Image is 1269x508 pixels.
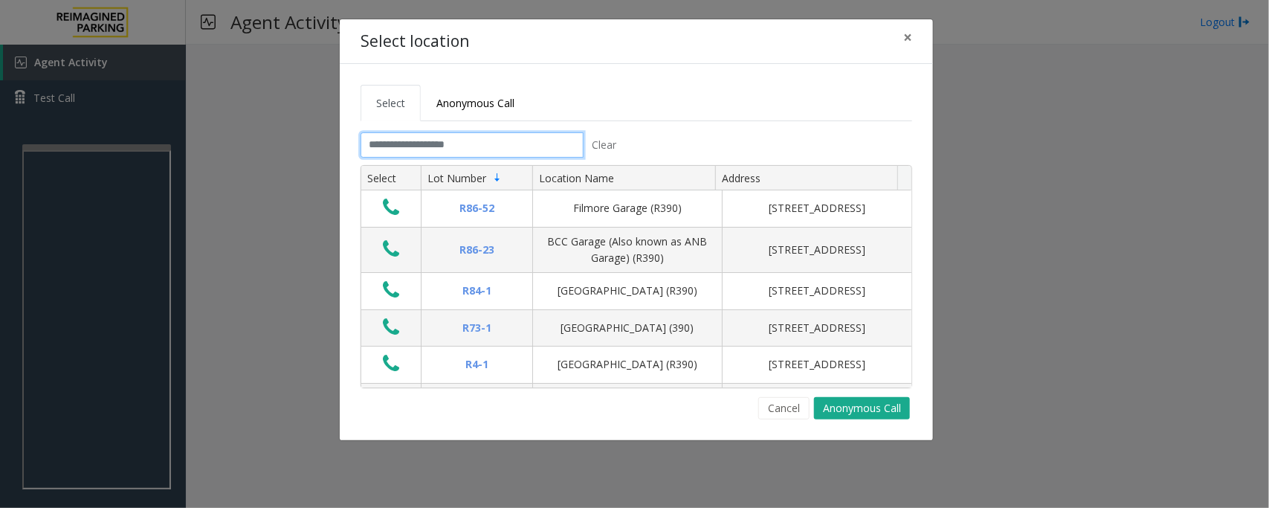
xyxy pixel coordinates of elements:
[361,30,469,54] h4: Select location
[436,96,514,110] span: Anonymous Call
[722,171,761,185] span: Address
[903,27,912,48] span: ×
[539,171,614,185] span: Location Name
[430,283,523,299] div: R84-1
[893,19,923,56] button: Close
[732,320,902,336] div: [STREET_ADDRESS]
[542,320,713,336] div: [GEOGRAPHIC_DATA] (390)
[491,172,503,184] span: Sortable
[427,171,486,185] span: Lot Number
[542,283,713,299] div: [GEOGRAPHIC_DATA] (R390)
[732,356,902,373] div: [STREET_ADDRESS]
[732,283,902,299] div: [STREET_ADDRESS]
[584,132,625,158] button: Clear
[814,397,910,419] button: Anonymous Call
[542,234,713,267] div: BCC Garage (Also known as ANB Garage) (R390)
[430,320,523,336] div: R73-1
[361,85,912,121] ul: Tabs
[732,242,902,258] div: [STREET_ADDRESS]
[361,166,421,191] th: Select
[430,242,523,258] div: R86-23
[430,200,523,216] div: R86-52
[542,356,713,373] div: [GEOGRAPHIC_DATA] (R390)
[732,200,902,216] div: [STREET_ADDRESS]
[376,96,405,110] span: Select
[361,166,911,388] div: Data table
[758,397,810,419] button: Cancel
[430,356,523,373] div: R4-1
[542,200,713,216] div: Filmore Garage (R390)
